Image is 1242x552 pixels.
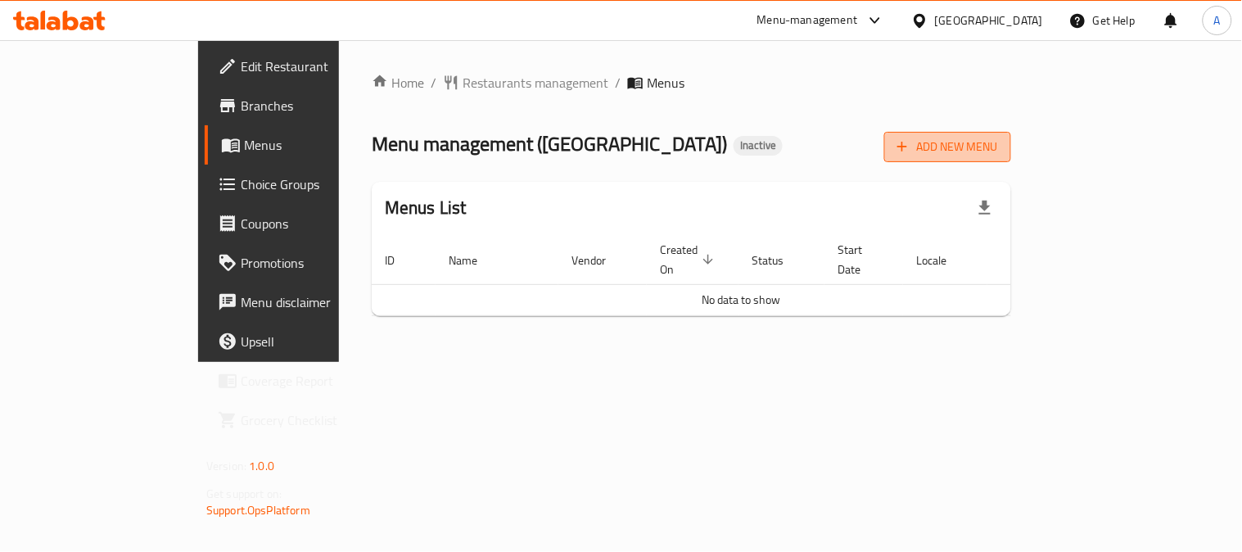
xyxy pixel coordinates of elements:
span: Menus [647,73,684,93]
span: Menu management ( [GEOGRAPHIC_DATA] ) [372,125,727,162]
span: ID [385,251,416,270]
a: Choice Groups [205,165,405,204]
li: / [615,73,621,93]
div: [GEOGRAPHIC_DATA] [935,11,1043,29]
a: Support.OpsPlatform [206,500,310,521]
a: Grocery Checklist [205,400,405,440]
span: Grocery Checklist [241,410,392,430]
span: Coverage Report [241,371,392,391]
span: Name [449,251,499,270]
span: Menus [244,135,392,155]
span: Created On [660,240,719,279]
span: Get support on: [206,483,282,504]
li: / [431,73,436,93]
span: A [1214,11,1221,29]
table: enhanced table [372,235,1110,316]
span: Version: [206,455,246,477]
a: Branches [205,86,405,125]
span: Branches [241,96,392,115]
div: Export file [965,188,1005,228]
a: Coverage Report [205,361,405,400]
span: 1.0.0 [249,455,274,477]
a: Coupons [205,204,405,243]
th: Actions [987,235,1110,285]
a: Menus [205,125,405,165]
span: Restaurants management [463,73,608,93]
span: Choice Groups [241,174,392,194]
span: Start Date [838,240,883,279]
span: Promotions [241,253,392,273]
span: Upsell [241,332,392,351]
a: Promotions [205,243,405,283]
span: Coupons [241,214,392,233]
span: Inactive [734,138,783,152]
div: Menu-management [757,11,858,30]
span: Locale [916,251,968,270]
a: Menu disclaimer [205,283,405,322]
a: Edit Restaurant [205,47,405,86]
button: Add New Menu [884,132,1011,162]
h2: Menus List [385,196,467,220]
span: Edit Restaurant [241,57,392,76]
span: Menu disclaimer [241,292,392,312]
span: No data to show [702,289,780,310]
span: Status [752,251,805,270]
a: Restaurants management [443,73,608,93]
span: Vendor [571,251,627,270]
a: Upsell [205,322,405,361]
nav: breadcrumb [372,73,1011,93]
span: Add New Menu [897,137,998,157]
div: Inactive [734,136,783,156]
